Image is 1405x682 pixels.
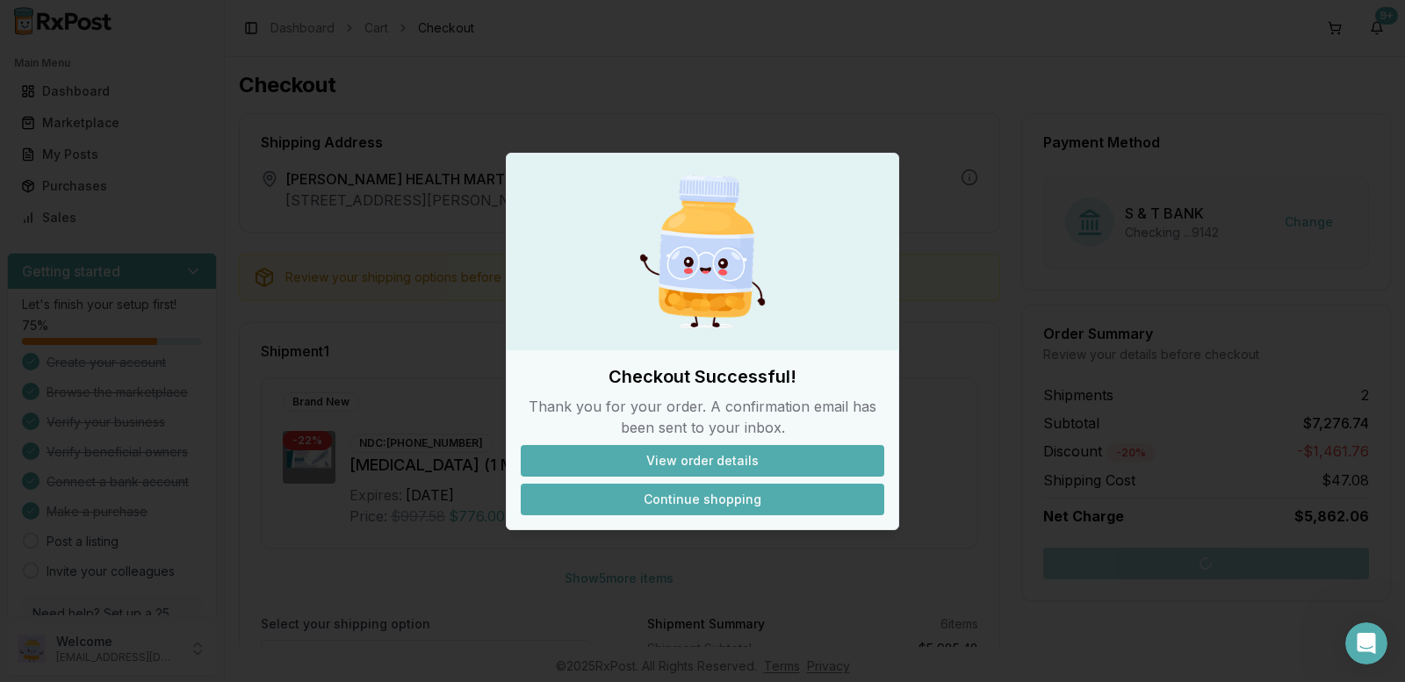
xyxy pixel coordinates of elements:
[521,396,884,438] p: Thank you for your order. A confirmation email has been sent to your inbox.
[521,484,884,515] button: Continue shopping
[618,168,787,336] img: Happy Pill Bottle
[1345,622,1387,664] iframe: Intercom live chat
[521,445,884,477] button: View order details
[521,364,884,389] h2: Checkout Successful!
